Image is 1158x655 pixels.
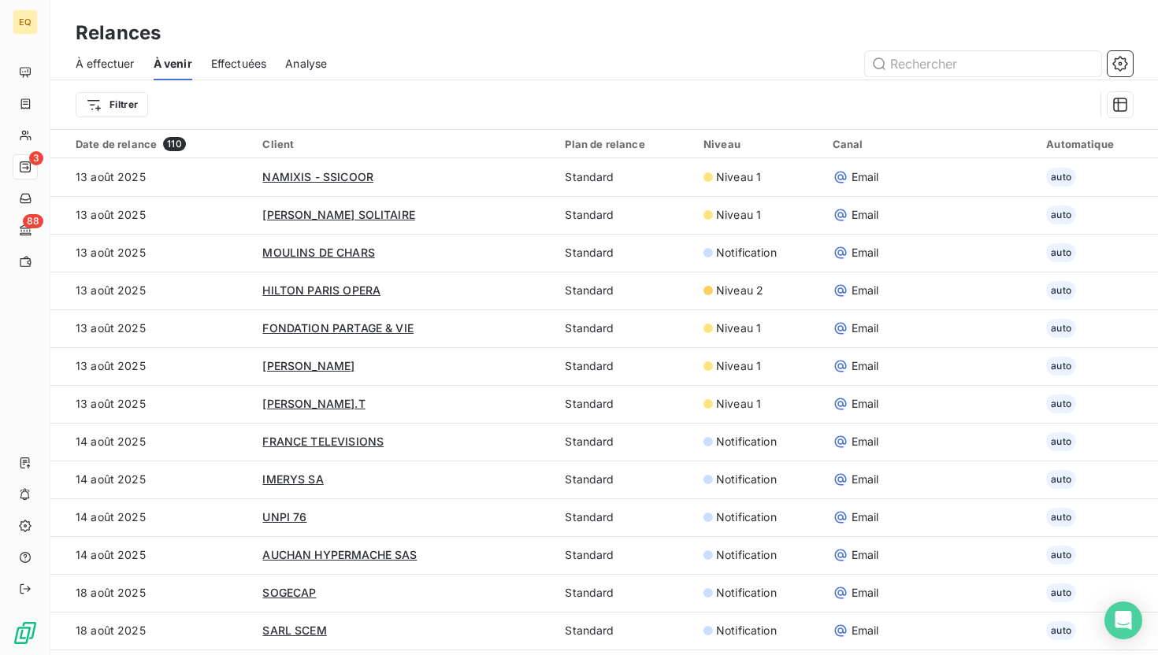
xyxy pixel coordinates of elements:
div: Automatique [1046,138,1149,150]
span: Notification [716,245,777,261]
span: auto [1046,319,1076,338]
span: auto [1046,432,1076,451]
span: auto [1046,205,1076,224]
span: auto [1046,621,1076,640]
span: auto [1046,394,1076,413]
input: Rechercher [865,51,1101,76]
span: Notification [716,472,777,487]
span: MOULINS DE CHARS [262,246,374,259]
span: Notification [716,434,777,450]
span: Notification [716,585,777,601]
div: EQ [13,9,38,35]
td: 13 août 2025 [50,196,253,234]
td: Standard [555,347,694,385]
td: Standard [555,385,694,423]
span: Niveau 2 [716,283,763,298]
td: 13 août 2025 [50,158,253,196]
span: Niveau 1 [716,320,761,336]
td: Standard [555,498,694,536]
td: Standard [555,461,694,498]
div: Niveau [703,138,814,150]
span: Email [852,320,879,336]
td: Standard [555,158,694,196]
div: Canal [833,138,1028,150]
td: 18 août 2025 [50,574,253,612]
span: Email [852,585,879,601]
span: auto [1046,546,1076,564]
span: UNPI 76 [262,510,306,524]
td: 14 août 2025 [50,498,253,536]
td: 13 août 2025 [50,272,253,309]
span: AUCHAN HYPERMACHE SAS [262,548,417,561]
td: Standard [555,574,694,612]
span: [PERSON_NAME] [262,359,354,372]
span: auto [1046,357,1076,376]
td: 14 août 2025 [50,536,253,574]
span: Niveau 1 [716,396,761,412]
span: IMERYS SA [262,472,323,486]
td: Standard [555,612,694,649]
h3: Relances [76,19,161,47]
span: Email [852,169,879,185]
span: auto [1046,281,1076,300]
span: auto [1046,508,1076,527]
td: 13 août 2025 [50,347,253,385]
span: [PERSON_NAME] SOLITAIRE [262,208,414,221]
span: [PERSON_NAME].T [262,397,365,410]
span: Niveau 1 [716,207,761,223]
a: 3 [13,154,37,179]
td: Standard [555,234,694,272]
td: Standard [555,423,694,461]
span: Client [262,138,294,150]
span: HILTON PARIS OPERA [262,283,380,297]
td: Standard [555,309,694,347]
span: Analyse [285,56,327,72]
img: Logo LeanPay [13,620,38,646]
span: 110 [163,137,185,151]
span: Email [852,245,879,261]
td: Standard [555,536,694,574]
span: SARL SCEM [262,624,326,637]
td: Standard [555,272,694,309]
span: Email [852,207,879,223]
span: Email [852,396,879,412]
td: 13 août 2025 [50,309,253,347]
span: Niveau 1 [716,169,761,185]
div: Plan de relance [565,138,685,150]
td: 14 août 2025 [50,423,253,461]
span: Email [852,434,879,450]
div: Date de relance [76,137,243,151]
td: 13 août 2025 [50,234,253,272]
span: auto [1046,470,1076,489]
span: Email [852,547,879,563]
span: Email [852,623,879,638]
span: 88 [23,214,43,228]
td: 14 août 2025 [50,461,253,498]
span: Notification [716,509,777,525]
span: Email [852,283,879,298]
span: Email [852,358,879,374]
span: À effectuer [76,56,135,72]
span: NAMIXIS - SSICOOR [262,170,373,183]
span: 3 [29,151,43,165]
td: Standard [555,196,694,234]
span: Notification [716,547,777,563]
div: Open Intercom Messenger [1104,601,1142,639]
span: auto [1046,583,1076,602]
button: Filtrer [76,92,148,117]
span: À venir [154,56,192,72]
span: Effectuées [211,56,267,72]
span: Email [852,472,879,487]
span: auto [1046,168,1076,187]
span: auto [1046,243,1076,262]
td: 18 août 2025 [50,612,253,649]
span: Email [852,509,879,525]
span: FONDATION PARTAGE & VIE [262,321,413,335]
span: Notification [716,623,777,638]
td: 13 août 2025 [50,385,253,423]
span: FRANCE TELEVISIONS [262,435,384,448]
span: Niveau 1 [716,358,761,374]
a: 88 [13,217,37,242]
span: SOGECAP [262,586,316,599]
